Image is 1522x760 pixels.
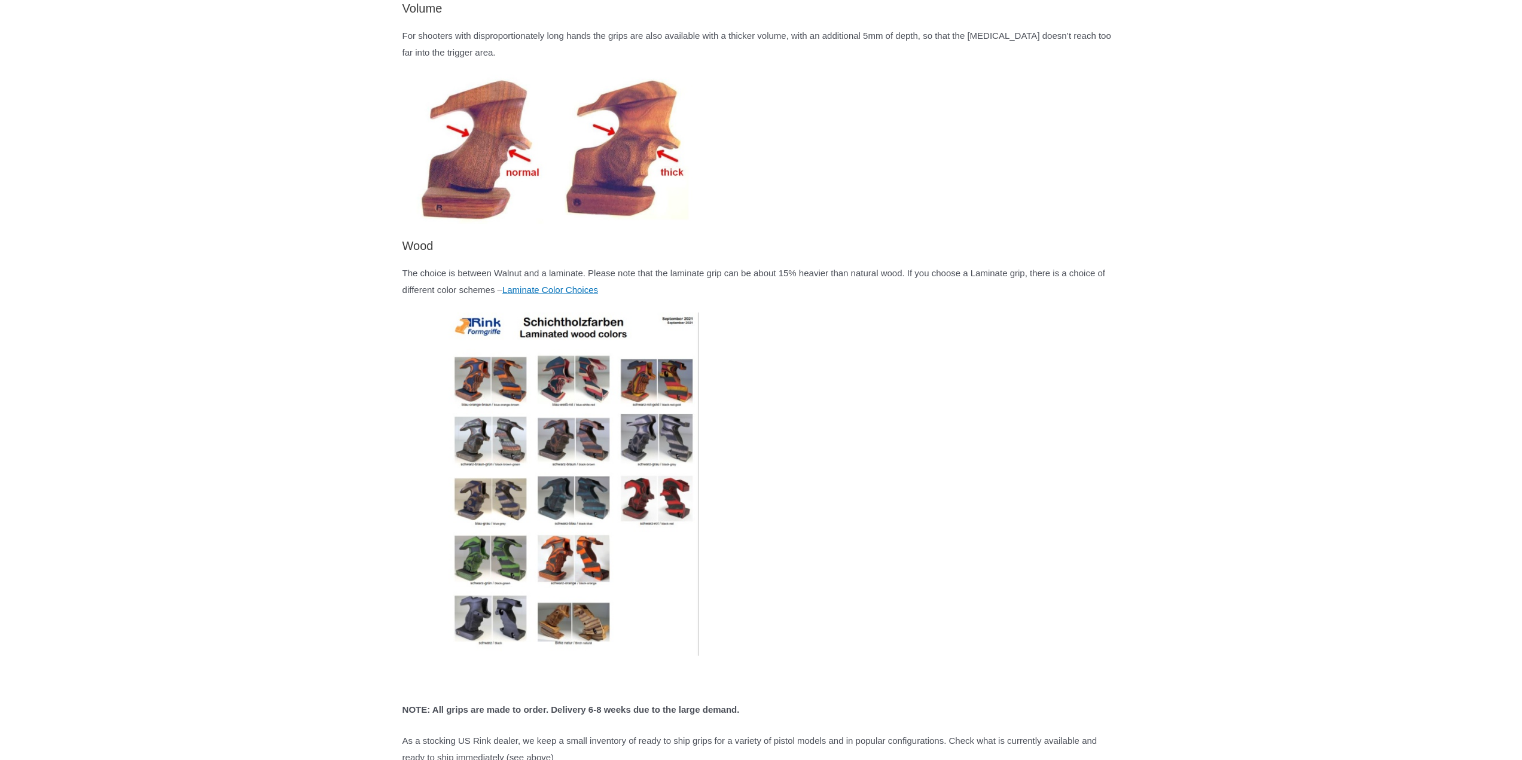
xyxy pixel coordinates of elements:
[402,1,1120,16] h4: Volume
[402,28,1120,61] p: For shooters with disproportionately long hands the grips are also available with a thicker volum...
[402,239,1120,253] h4: Wood
[402,704,740,715] strong: NOTE: All grips are made to order. Delivery 6-8 weeks due to the large demand.
[402,265,1120,298] p: The choice is between Walnut and a laminate. Please note that the laminate grip can be about 15% ...
[502,285,598,295] a: Laminate Color Choices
